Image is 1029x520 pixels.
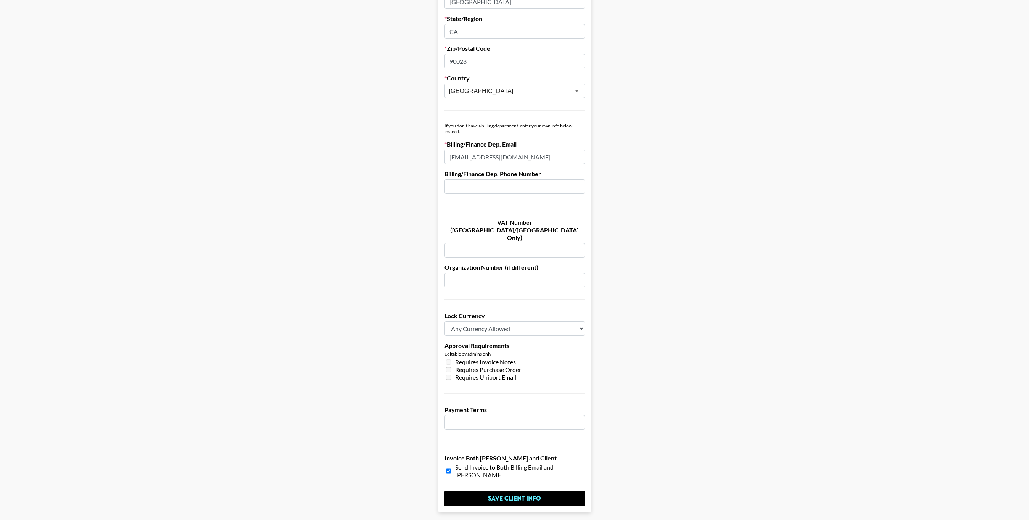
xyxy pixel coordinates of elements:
input: Save Client Info [444,491,585,506]
span: Requires Invoice Notes [455,358,516,366]
label: State/Region [444,15,585,23]
label: Organization Number (if different) [444,264,585,271]
label: Invoice Both [PERSON_NAME] and Client [444,454,585,462]
span: Requires Purchase Order [455,366,521,373]
label: VAT Number ([GEOGRAPHIC_DATA]/[GEOGRAPHIC_DATA] Only) [444,219,585,241]
label: Lock Currency [444,312,585,320]
label: Approval Requirements [444,342,585,349]
div: Editable by admins only [444,351,585,357]
label: Billing/Finance Dep. Phone Number [444,170,585,178]
span: Send Invoice to Both Billing Email and [PERSON_NAME] [455,464,585,479]
label: Payment Terms [444,406,585,414]
label: Billing/Finance Dep. Email [444,140,585,148]
label: Zip/Postal Code [444,45,585,52]
button: Open [572,85,582,96]
label: Country [444,74,585,82]
span: Requires Uniport Email [455,373,516,381]
div: If you don't have a billing department, enter your own info below instead. [444,123,585,134]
